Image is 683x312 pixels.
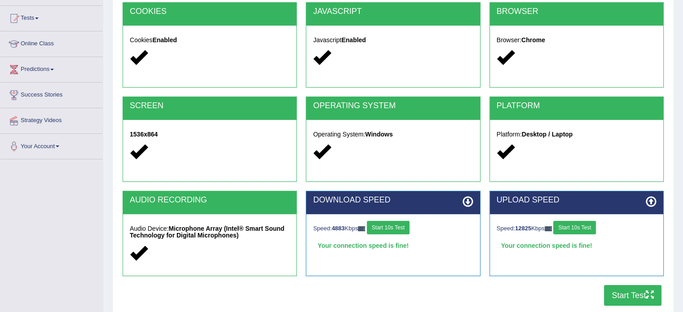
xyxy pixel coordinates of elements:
[497,7,657,16] h2: BROWSER
[0,108,103,131] a: Strategy Videos
[313,239,473,252] div: Your connection speed is fine!
[313,221,473,237] div: Speed: Kbps
[130,196,290,205] h2: AUDIO RECORDING
[313,37,473,44] h5: Javascript
[497,101,657,110] h2: PLATFORM
[313,7,473,16] h2: JAVASCRIPT
[497,196,657,205] h2: UPLOAD SPEED
[497,239,657,252] div: Your connection speed is fine!
[521,36,545,44] strong: Chrome
[130,131,158,138] strong: 1536x864
[553,221,596,234] button: Start 10s Test
[130,225,284,239] strong: Microphone Array (Intel® Smart Sound Technology for Digital Microphones)
[313,196,473,205] h2: DOWNLOAD SPEED
[341,36,366,44] strong: Enabled
[522,131,573,138] strong: Desktop / Laptop
[604,285,661,306] button: Start Test
[0,83,103,105] a: Success Stories
[130,101,290,110] h2: SCREEN
[0,134,103,156] a: Your Account
[313,101,473,110] h2: OPERATING SYSTEM
[358,226,365,231] img: ajax-loader-fb-connection.gif
[367,221,410,234] button: Start 10s Test
[497,131,657,138] h5: Platform:
[130,7,290,16] h2: COOKIES
[313,131,473,138] h5: Operating System:
[497,221,657,237] div: Speed: Kbps
[332,225,345,232] strong: 4883
[545,226,552,231] img: ajax-loader-fb-connection.gif
[0,57,103,79] a: Predictions
[130,225,290,239] h5: Audio Device:
[515,225,531,232] strong: 12825
[0,31,103,54] a: Online Class
[497,37,657,44] h5: Browser:
[153,36,177,44] strong: Enabled
[130,37,290,44] h5: Cookies
[0,6,103,28] a: Tests
[365,131,392,138] strong: Windows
